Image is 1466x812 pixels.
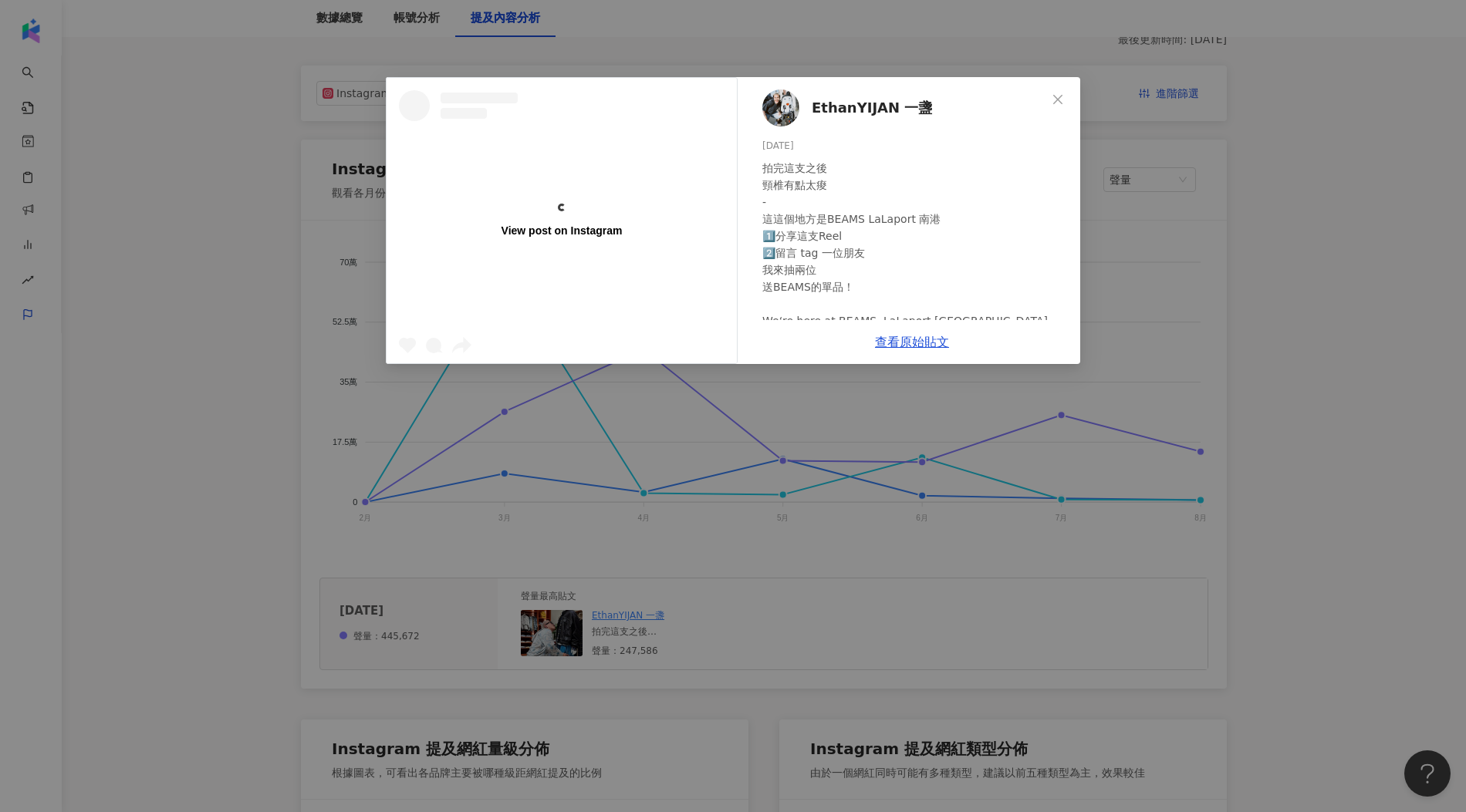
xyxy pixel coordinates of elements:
div: [DATE] [762,139,1068,153]
div: View post on Instagram [502,224,623,238]
a: KOL AvatarEthanYIJAN 一盞 [762,89,1046,126]
img: KOL Avatar [762,89,799,126]
button: Close [1042,84,1073,115]
a: View post on Instagram [387,78,737,363]
a: 查看原始貼文 [875,335,949,349]
span: close [1052,93,1064,106]
div: 拍完這支之後 頸椎有點太痠 - 這這個地方是BEAMS LaLaport 南港 1️⃣分享這支Reel 2️⃣留言 tag 一位朋友 我來抽兩位 送BEAMS的單品！ We‘re here at... [762,160,1068,431]
span: EthanYIJAN 一盞 [812,97,932,119]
